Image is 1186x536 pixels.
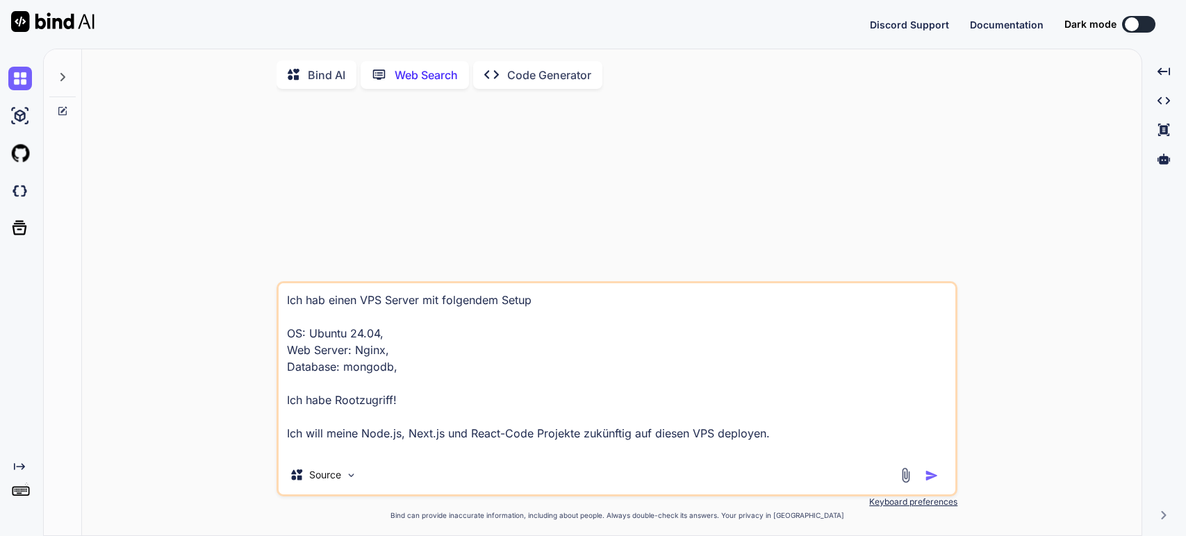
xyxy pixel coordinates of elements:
img: darkCloudIdeIcon [8,179,32,203]
p: Keyboard preferences [277,496,957,508]
p: Bind can provide inaccurate information, including about people. Always double-check its answers.... [277,510,957,521]
p: Code Generator [507,67,591,83]
span: Discord Support [870,19,949,31]
span: Documentation [970,19,1044,31]
button: Discord Support [870,17,949,32]
img: attachment [898,467,914,483]
img: icon [925,469,939,483]
p: Bind AI [308,67,345,83]
img: Pick Models [345,469,357,481]
img: chat [8,67,32,90]
span: Dark mode [1064,17,1117,31]
textarea: Ich hab einen VPS Server mit folgendem Setup OS: Ubuntu 24.04, Web Server: Nginx, Database: mongo... [279,283,955,455]
img: Bind AI [11,11,94,32]
button: Documentation [970,17,1044,32]
img: ai-studio [8,104,32,128]
p: Source [309,468,341,482]
img: githubLight [8,142,32,165]
p: Web Search [395,67,458,83]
